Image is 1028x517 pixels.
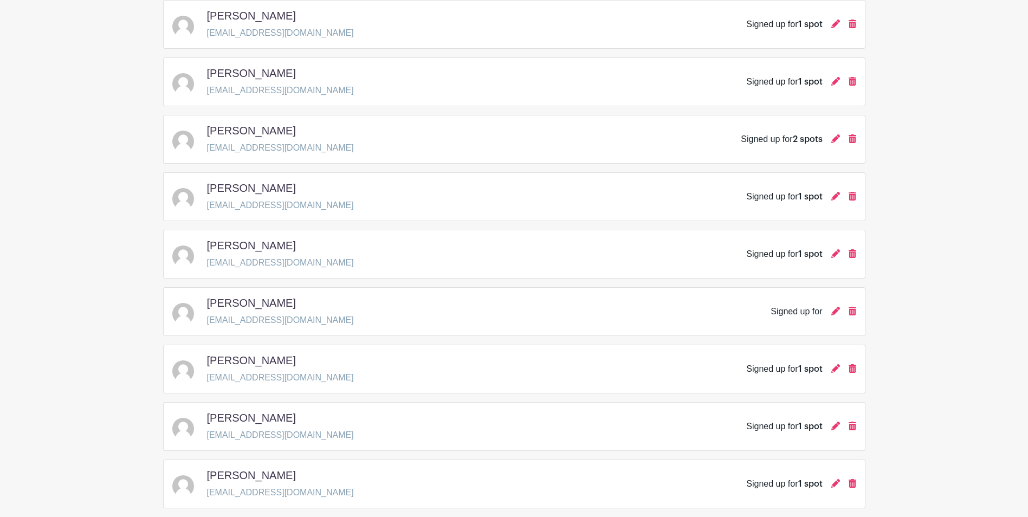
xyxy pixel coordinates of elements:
[798,480,823,488] span: 1 spot
[172,360,194,382] img: default-ce2991bfa6775e67f084385cd625a349d9dcbb7a52a09fb2fda1e96e2d18dcdb.png
[746,18,822,31] div: Signed up for
[172,73,194,95] img: default-ce2991bfa6775e67f084385cd625a349d9dcbb7a52a09fb2fda1e96e2d18dcdb.png
[207,67,296,80] h5: [PERSON_NAME]
[172,245,194,267] img: default-ce2991bfa6775e67f084385cd625a349d9dcbb7a52a09fb2fda1e96e2d18dcdb.png
[207,84,354,97] p: [EMAIL_ADDRESS][DOMAIN_NAME]
[172,131,194,152] img: default-ce2991bfa6775e67f084385cd625a349d9dcbb7a52a09fb2fda1e96e2d18dcdb.png
[793,135,823,144] span: 2 spots
[746,190,822,203] div: Signed up for
[207,411,296,424] h5: [PERSON_NAME]
[207,469,296,482] h5: [PERSON_NAME]
[172,16,194,37] img: default-ce2991bfa6775e67f084385cd625a349d9dcbb7a52a09fb2fda1e96e2d18dcdb.png
[207,314,354,327] p: [EMAIL_ADDRESS][DOMAIN_NAME]
[207,486,354,499] p: [EMAIL_ADDRESS][DOMAIN_NAME]
[207,429,354,442] p: [EMAIL_ADDRESS][DOMAIN_NAME]
[172,303,194,325] img: default-ce2991bfa6775e67f084385cd625a349d9dcbb7a52a09fb2fda1e96e2d18dcdb.png
[207,182,296,195] h5: [PERSON_NAME]
[207,199,354,212] p: [EMAIL_ADDRESS][DOMAIN_NAME]
[172,188,194,210] img: default-ce2991bfa6775e67f084385cd625a349d9dcbb7a52a09fb2fda1e96e2d18dcdb.png
[746,248,822,261] div: Signed up for
[207,9,296,22] h5: [PERSON_NAME]
[207,27,354,40] p: [EMAIL_ADDRESS][DOMAIN_NAME]
[207,239,296,252] h5: [PERSON_NAME]
[798,422,823,431] span: 1 spot
[746,420,822,433] div: Signed up for
[741,133,822,146] div: Signed up for
[207,141,354,154] p: [EMAIL_ADDRESS][DOMAIN_NAME]
[771,305,822,318] div: Signed up for
[746,75,822,88] div: Signed up for
[798,20,823,29] span: 1 spot
[207,371,354,384] p: [EMAIL_ADDRESS][DOMAIN_NAME]
[798,192,823,201] span: 1 spot
[798,250,823,258] span: 1 spot
[172,418,194,440] img: default-ce2991bfa6775e67f084385cd625a349d9dcbb7a52a09fb2fda1e96e2d18dcdb.png
[746,363,822,376] div: Signed up for
[798,77,823,86] span: 1 spot
[207,296,296,309] h5: [PERSON_NAME]
[207,124,296,137] h5: [PERSON_NAME]
[172,475,194,497] img: default-ce2991bfa6775e67f084385cd625a349d9dcbb7a52a09fb2fda1e96e2d18dcdb.png
[746,477,822,490] div: Signed up for
[207,256,354,269] p: [EMAIL_ADDRESS][DOMAIN_NAME]
[798,365,823,373] span: 1 spot
[207,354,296,367] h5: [PERSON_NAME]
